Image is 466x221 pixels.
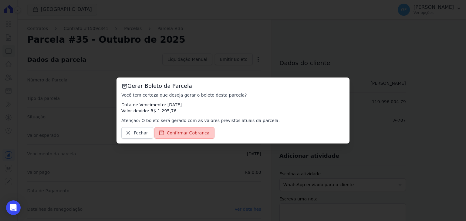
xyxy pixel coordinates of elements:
div: Open Intercom Messenger [6,200,21,215]
h3: Gerar Boleto da Parcela [121,82,345,90]
p: Data de Vencimento: [DATE] Valor devido: R$ 1.295,76 [121,102,345,114]
span: Confirmar Cobrança [167,130,210,136]
p: Atenção: O boleto será gerado com as valores previstos atuais da parcela. [121,117,345,124]
span: Fechar [134,130,148,136]
a: Fechar [121,127,153,139]
a: Confirmar Cobrança [154,127,215,139]
p: Você tem certeza que deseja gerar o boleto desta parcela? [121,92,345,98]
